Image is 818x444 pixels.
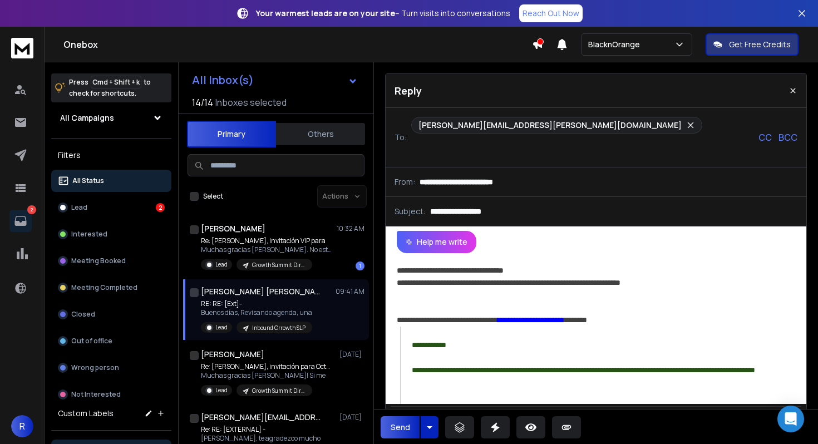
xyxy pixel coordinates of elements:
p: [PERSON_NAME][EMAIL_ADDRESS][PERSON_NAME][DOMAIN_NAME] [418,120,682,131]
p: CC [758,131,772,144]
h1: [PERSON_NAME] [201,349,264,360]
button: Help me write [397,231,476,253]
p: Growth Summit Directores mkt [252,261,305,269]
p: RE: RE: [Ext]- [201,299,312,308]
p: Lead [71,203,87,212]
button: Send [381,416,420,438]
h1: [PERSON_NAME] [201,223,265,234]
div: Open Intercom Messenger [777,406,804,432]
p: BlacknOrange [588,39,644,50]
p: Growth Summit Directores mkt [252,387,305,395]
strong: Your warmest leads are on your site [256,8,395,18]
h3: Filters [51,147,171,163]
p: Reply [395,83,422,98]
p: Re: [PERSON_NAME], invitación VIP para [201,236,334,245]
p: Out of office [71,337,112,346]
p: Subject: [395,206,426,217]
p: [DATE] [339,350,364,359]
p: Re: RE: [EXTERNAL] - [201,425,321,434]
p: – Turn visits into conversations [256,8,510,19]
h1: [PERSON_NAME][EMAIL_ADDRESS][PERSON_NAME][DOMAIN_NAME] [201,412,323,423]
span: Cmd + Shift + k [91,76,141,88]
p: BCC [778,131,797,144]
p: Interested [71,230,107,239]
button: All Inbox(s) [183,69,367,91]
button: Out of office [51,330,171,352]
p: Buenos días, Revisando agenda, una [201,308,312,317]
p: Meeting Completed [71,283,137,292]
div: 1 [356,262,364,270]
p: Re: [PERSON_NAME], invitación para OctUPus [201,362,334,371]
div: 2 [156,203,165,212]
button: Meeting Booked [51,250,171,272]
p: 10:32 AM [337,224,364,233]
p: Get Free Credits [729,39,791,50]
p: Lead [215,386,228,394]
p: Press to check for shortcuts. [69,77,151,99]
button: Get Free Credits [706,33,799,56]
p: [PERSON_NAME], te agradezco mucho [201,434,321,443]
p: Wrong person [71,363,119,372]
p: Inbound Grrowth SLP [252,324,305,332]
button: Meeting Completed [51,277,171,299]
p: Reach Out Now [523,8,579,19]
button: Lead2 [51,196,171,219]
span: 14 / 14 [192,96,213,109]
label: Select [203,192,223,201]
h1: All Campaigns [60,112,114,124]
img: logo [11,38,33,58]
p: To: [395,132,407,143]
button: Interested [51,223,171,245]
button: Closed [51,303,171,325]
a: 2 [9,210,32,232]
p: All Status [72,176,104,185]
button: All Status [51,170,171,192]
p: Muchas gracias [PERSON_NAME]. No estaré [201,245,334,254]
a: Reach Out Now [519,4,583,22]
p: Not Interested [71,390,121,399]
p: 2 [27,205,36,214]
button: R [11,415,33,437]
button: All Campaigns [51,107,171,129]
h1: Onebox [63,38,532,51]
p: From: [395,176,415,188]
button: Wrong person [51,357,171,379]
p: Muchas gracias [PERSON_NAME]! Si me [201,371,334,380]
p: Lead [215,323,228,332]
button: Primary [187,121,276,147]
p: [DATE] [339,413,364,422]
h1: All Inbox(s) [192,75,254,86]
h3: Inboxes selected [215,96,287,109]
p: 09:41 AM [336,287,364,296]
button: Others [276,122,365,146]
p: Meeting Booked [71,256,126,265]
button: Not Interested [51,383,171,406]
p: Closed [71,310,95,319]
p: Lead [215,260,228,269]
h3: Custom Labels [58,408,114,419]
h1: [PERSON_NAME] [PERSON_NAME] -MEX [201,286,323,297]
